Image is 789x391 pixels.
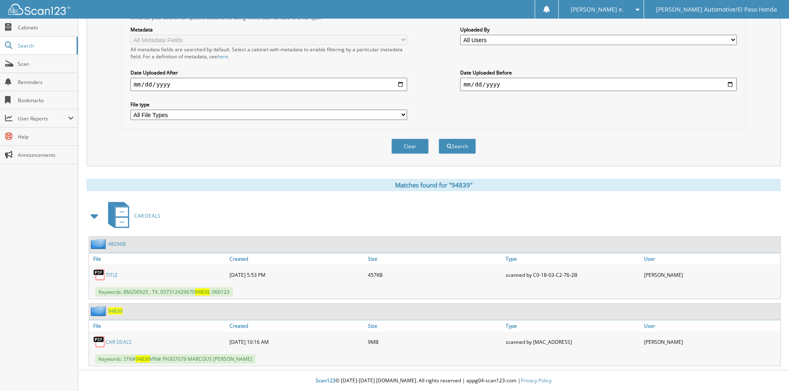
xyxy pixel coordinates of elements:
img: PDF.png [93,269,106,281]
img: scan123-logo-white.svg [8,4,70,15]
div: 9MB [366,333,504,350]
div: © [DATE]-[DATE] [DOMAIN_NAME]. All rights reserved | appg04-scan123-com | [78,371,789,391]
label: File type [130,101,407,108]
div: Matches found for "94839" [87,179,781,191]
a: CAR DEALS [103,199,160,232]
span: Search [18,42,72,49]
a: Privacy Policy [521,377,552,384]
a: Type [504,320,642,331]
div: [PERSON_NAME] [642,266,780,283]
a: User [642,253,780,264]
span: 94839 [195,288,210,295]
span: Keywords: STK# VIN# PH307079 MARCOUS [PERSON_NAME] [95,354,256,364]
div: scanned by [MAC_ADDRESS] [504,333,642,350]
a: 94839 [108,307,123,314]
a: File [89,320,227,331]
a: here [217,53,228,60]
span: Help [18,133,74,140]
button: Search [439,139,476,154]
a: Size [366,320,504,331]
a: 48296B [108,240,126,247]
a: Type [504,253,642,264]
img: folder2.png [91,306,108,316]
span: Announcements [18,151,74,158]
span: Bookmarks [18,97,74,104]
a: File [89,253,227,264]
div: [DATE] 5:53 PM [227,266,366,283]
div: All metadata fields are searched by default. Select a cabinet with metadata to enable filtering b... [130,46,407,60]
span: Cabinets [18,24,74,31]
div: 457KB [366,266,504,283]
span: [PERSON_NAME] e. [571,7,624,12]
label: Uploaded By [460,26,737,33]
img: PDF.png [93,336,106,348]
input: start [130,78,407,91]
a: Size [366,253,504,264]
span: CAR DEALS [134,212,160,219]
span: Keywords: 8M200925 , TX, 057312429670 , 060123 [95,287,233,297]
label: Date Uploaded Before [460,69,737,76]
label: Metadata [130,26,407,33]
span: Scan [18,60,74,67]
span: Scan123 [316,377,335,384]
button: Clear [391,139,429,154]
a: Created [227,253,366,264]
div: [PERSON_NAME] [642,333,780,350]
span: 94839 [135,355,150,362]
a: Created [227,320,366,331]
a: CAR DEALS [106,338,132,345]
img: folder2.png [91,239,108,249]
iframe: Chat Widget [748,351,789,391]
a: User [642,320,780,331]
a: TITLE [106,271,118,278]
span: [PERSON_NAME] Automotive/El Paso Honda [656,7,777,12]
label: Date Uploaded After [130,69,407,76]
div: [DATE] 10:16 AM [227,333,366,350]
span: User Reports [18,115,68,122]
div: scanned by C0-18-03-C2-76-2B [504,266,642,283]
span: Reminders [18,79,74,86]
input: end [460,78,737,91]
